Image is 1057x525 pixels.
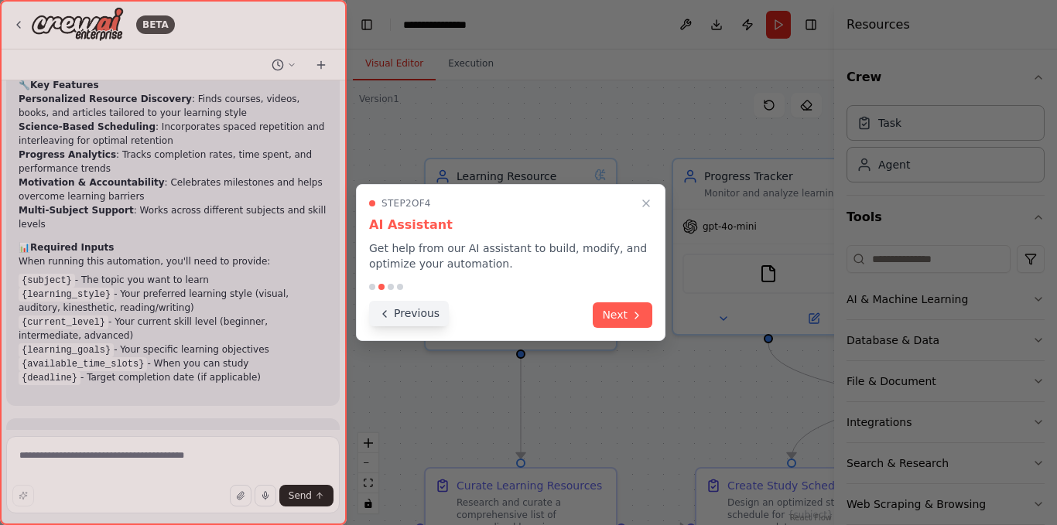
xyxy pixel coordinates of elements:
[637,194,655,213] button: Close walkthrough
[369,216,652,234] h3: AI Assistant
[369,301,449,326] button: Previous
[381,197,431,210] span: Step 2 of 4
[369,240,652,271] p: Get help from our AI assistant to build, modify, and optimize your automation.
[593,302,652,328] button: Next
[356,14,378,36] button: Hide left sidebar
